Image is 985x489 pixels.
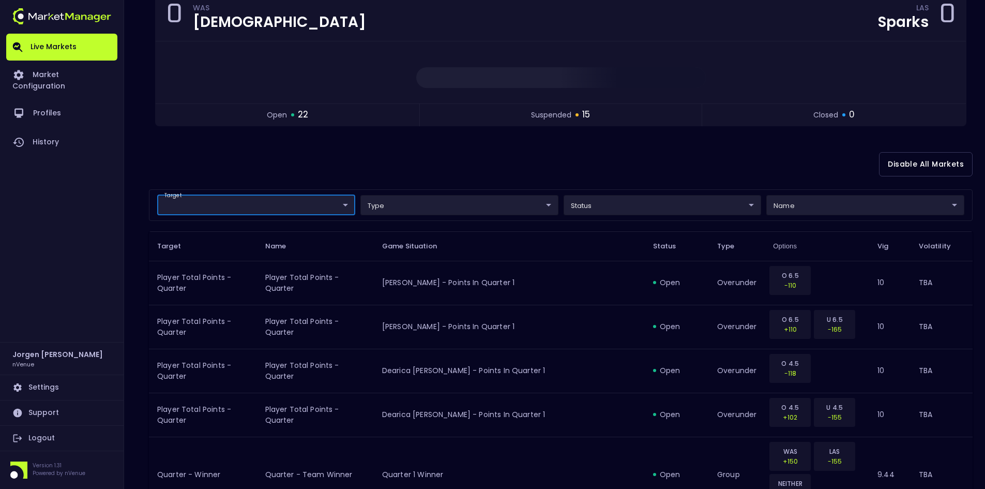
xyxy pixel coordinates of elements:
[776,271,804,280] p: O 6.5
[776,403,804,412] p: O 4.5
[374,393,645,437] td: Dearica [PERSON_NAME] - Points in Quarter 1
[869,305,910,349] td: 10
[582,108,590,122] span: 15
[821,315,848,324] p: U 6.5
[709,261,765,305] td: overunder
[709,349,765,393] td: overunder
[166,2,183,33] div: 0
[374,305,645,349] td: [PERSON_NAME] - Points in Quarter 1
[939,2,956,33] div: 0
[149,393,257,437] td: Player Total Points - Quarter
[878,15,929,29] div: Sparks
[374,349,645,393] td: Dearica [PERSON_NAME] - Points in Quarter 1
[776,456,804,466] p: +150
[911,393,973,437] td: TBA
[879,152,973,176] button: Disable All Markets
[869,393,910,437] td: 10
[12,8,111,24] img: logo
[849,108,855,122] span: 0
[869,261,910,305] td: 10
[193,5,366,13] div: WAS
[919,242,964,251] span: Volatility
[653,365,701,376] div: open
[6,34,117,61] a: Live Markets
[298,108,308,122] span: 22
[193,15,366,29] div: [DEMOGRAPHIC_DATA]
[257,261,374,305] td: Player Total Points - Quarter
[776,412,804,422] p: +102
[653,321,701,332] div: open
[6,462,117,479] div: Version 1.31Powered by nVenue
[12,360,34,368] h3: nVenue
[653,409,701,420] div: open
[12,349,103,360] h2: Jorgen [PERSON_NAME]
[776,280,804,290] p: -110
[765,231,869,261] th: Options
[164,192,181,199] label: target
[653,242,690,251] span: Status
[149,305,257,349] td: Player Total Points - Quarter
[6,99,117,128] a: Profiles
[776,359,804,368] p: O 4.5
[911,349,973,393] td: TBA
[6,61,117,99] a: Market Configuration
[382,242,450,251] span: Game Situation
[6,128,117,157] a: History
[776,447,804,456] p: WAS
[776,324,804,334] p: +110
[149,261,257,305] td: Player Total Points - Quarter
[821,412,848,422] p: -155
[6,401,117,425] a: Support
[766,195,964,215] div: target
[257,305,374,349] td: Player Total Points - Quarter
[813,110,838,121] span: closed
[33,462,85,469] p: Version 1.31
[717,242,748,251] span: Type
[33,469,85,477] p: Powered by nVenue
[916,5,929,13] div: LAS
[821,324,848,334] p: -165
[709,393,765,437] td: overunder
[869,349,910,393] td: 10
[267,110,287,121] span: open
[6,375,117,400] a: Settings
[821,447,848,456] p: LAS
[776,479,804,488] p: NEITHER
[531,110,571,121] span: suspended
[360,195,558,215] div: target
[911,305,973,349] td: TBA
[821,403,848,412] p: U 4.5
[776,368,804,378] p: -118
[257,393,374,437] td: Player Total Points - Quarter
[653,469,701,480] div: open
[821,456,848,466] p: -155
[653,277,701,288] div: open
[265,242,300,251] span: Name
[157,195,355,215] div: target
[374,261,645,305] td: [PERSON_NAME] - Points in Quarter 1
[149,349,257,393] td: Player Total Points - Quarter
[911,261,973,305] td: TBA
[6,426,117,451] a: Logout
[877,242,902,251] span: Vig
[257,349,374,393] td: Player Total Points - Quarter
[709,305,765,349] td: overunder
[776,315,804,324] p: O 6.5
[157,242,194,251] span: Target
[564,195,762,215] div: target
